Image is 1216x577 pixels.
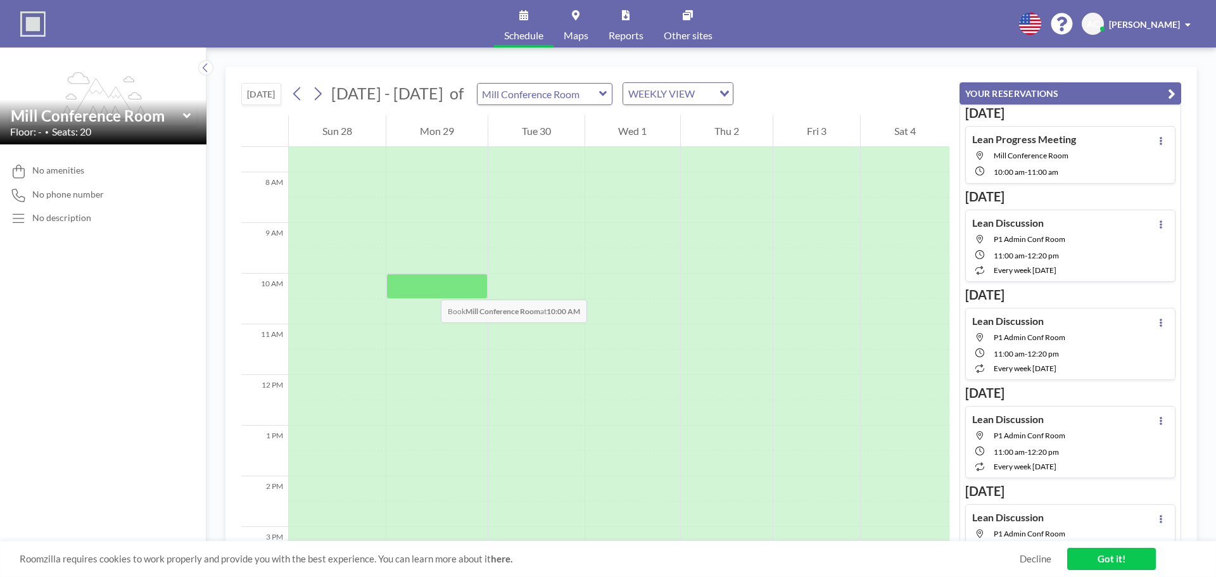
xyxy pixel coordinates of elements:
[972,217,1044,229] h4: Lean Discussion
[450,84,464,103] span: of
[699,86,712,102] input: Search for option
[681,115,773,147] div: Thu 2
[965,385,1175,401] h3: [DATE]
[773,115,860,147] div: Fri 3
[994,447,1025,457] span: 11:00 AM
[994,265,1056,275] span: every week [DATE]
[626,86,697,102] span: WEEKLY VIEW
[1025,447,1027,457] span: -
[478,84,599,105] input: Mill Conference Room
[547,307,580,316] b: 10:00 AM
[45,128,49,136] span: •
[664,30,712,41] span: Other sites
[994,364,1056,373] span: every week [DATE]
[20,553,1020,565] span: Roomzilla requires cookies to work properly and provide you with the best experience. You can lea...
[52,125,91,138] span: Seats: 20
[972,511,1044,524] h4: Lean Discussion
[994,333,1065,342] span: P1 Admin Conf Room
[241,426,288,476] div: 1 PM
[994,251,1025,260] span: 11:00 AM
[959,82,1181,105] button: YOUR RESERVATIONS
[241,476,288,527] div: 2 PM
[289,115,386,147] div: Sun 28
[241,274,288,324] div: 10 AM
[972,133,1076,146] h4: Lean Progress Meeting
[20,11,46,37] img: organization-logo
[585,115,681,147] div: Wed 1
[241,83,281,105] button: [DATE]
[1025,349,1027,358] span: -
[1020,553,1051,565] a: Decline
[32,165,84,176] span: No amenities
[32,189,104,200] span: No phone number
[994,462,1056,471] span: every week [DATE]
[994,349,1025,358] span: 11:00 AM
[386,115,488,147] div: Mon 29
[972,315,1044,327] h4: Lean Discussion
[441,300,587,323] span: Book at
[241,172,288,223] div: 8 AM
[504,30,543,41] span: Schedule
[331,84,443,103] span: [DATE] - [DATE]
[491,553,512,564] a: here.
[965,483,1175,499] h3: [DATE]
[1027,167,1058,177] span: 11:00 AM
[465,307,540,316] b: Mill Conference Room
[1087,18,1099,30] span: AC
[609,30,643,41] span: Reports
[1027,251,1059,260] span: 12:20 PM
[1067,548,1156,570] a: Got it!
[1109,19,1180,30] span: [PERSON_NAME]
[1025,251,1027,260] span: -
[994,234,1065,244] span: P1 Admin Conf Room
[1027,349,1059,358] span: 12:20 PM
[564,30,588,41] span: Maps
[972,413,1044,426] h4: Lean Discussion
[241,223,288,274] div: 9 AM
[11,106,183,125] input: Mill Conference Room
[994,431,1065,440] span: P1 Admin Conf Room
[994,529,1065,538] span: P1 Admin Conf Room
[32,212,91,224] div: No description
[994,167,1025,177] span: 10:00 AM
[241,324,288,375] div: 11 AM
[241,375,288,426] div: 12 PM
[1027,447,1059,457] span: 12:20 PM
[241,122,288,172] div: 7 AM
[965,105,1175,121] h3: [DATE]
[488,115,585,147] div: Tue 30
[965,287,1175,303] h3: [DATE]
[623,83,733,105] div: Search for option
[10,125,42,138] span: Floor: -
[994,151,1068,160] span: Mill Conference Room
[965,189,1175,205] h3: [DATE]
[861,115,949,147] div: Sat 4
[1025,167,1027,177] span: -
